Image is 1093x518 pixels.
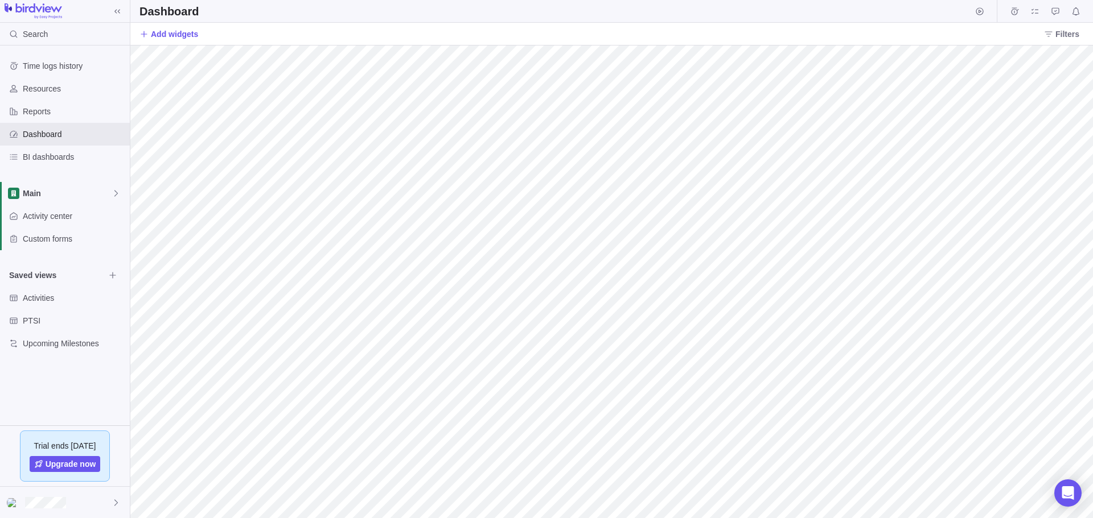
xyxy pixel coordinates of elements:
span: Saved views [9,270,105,281]
span: Resources [23,83,125,94]
span: Add widgets [139,26,198,42]
span: PTSI [23,315,125,326]
a: My assignments [1027,9,1043,18]
a: Notifications [1068,9,1084,18]
span: Dashboard [23,129,125,140]
span: My assignments [1027,3,1043,19]
span: BI dashboards [23,151,125,163]
a: Time logs [1006,9,1022,18]
span: Search [23,28,48,40]
span: Approval requests [1047,3,1063,19]
img: Show [7,498,20,507]
span: Reports [23,106,125,117]
div: Seyi Jegede [7,496,20,509]
a: Approval requests [1047,9,1063,18]
span: Upcoming Milestones [23,338,125,349]
span: Start timer [972,3,988,19]
span: Filters [1055,28,1079,40]
span: Trial ends [DATE] [34,440,96,451]
span: Filters [1039,26,1084,42]
span: Upgrade now [46,458,96,470]
span: Main [23,188,112,199]
span: Add widgets [151,28,198,40]
span: Activities [23,292,125,304]
a: Upgrade now [30,456,101,472]
h2: Dashboard [139,3,199,19]
span: Notifications [1068,3,1084,19]
span: Activity center [23,210,125,222]
img: logo [5,3,62,19]
span: Time logs [1006,3,1022,19]
div: Open Intercom Messenger [1054,479,1082,507]
span: Browse views [105,267,121,283]
span: Custom forms [23,233,125,245]
span: Time logs history [23,60,125,72]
